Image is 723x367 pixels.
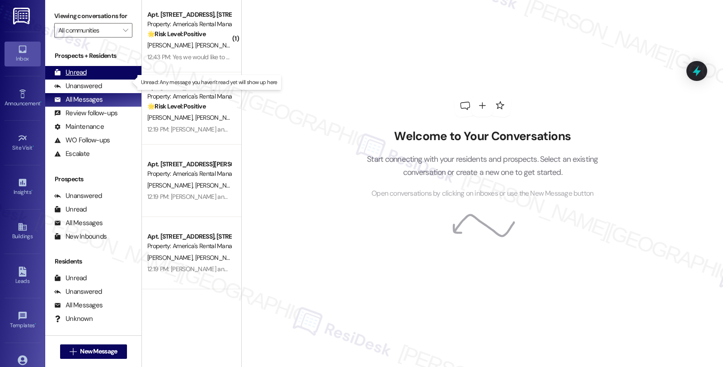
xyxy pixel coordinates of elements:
[353,129,612,144] h2: Welcome to Your Conversations
[45,174,141,184] div: Prospects
[40,99,42,105] span: •
[147,241,231,251] div: Property: America's Rental Managers Portfolio
[195,181,240,189] span: [PERSON_NAME]
[5,264,41,288] a: Leads
[147,232,231,241] div: Apt. [STREET_ADDRESS], [STREET_ADDRESS]
[123,27,128,34] i: 
[54,149,89,159] div: Escalate
[147,169,231,179] div: Property: America's Rental Managers Portfolio
[54,81,102,91] div: Unanswered
[60,344,127,359] button: New Message
[70,348,76,355] i: 
[33,143,34,150] span: •
[147,113,195,122] span: [PERSON_NAME]
[58,23,118,38] input: All communities
[353,153,612,179] p: Start connecting with your residents and prospects. Select an existing conversation or create a n...
[5,175,41,199] a: Insights •
[147,160,231,169] div: Apt. [STREET_ADDRESS][PERSON_NAME][PERSON_NAME]
[147,41,195,49] span: [PERSON_NAME]
[147,102,206,110] strong: 🌟 Risk Level: Positive
[147,181,195,189] span: [PERSON_NAME]
[141,79,277,86] p: Unread: Any message you haven't read yet will show up here
[54,136,110,145] div: WO Follow-ups
[147,92,231,101] div: Property: America's Rental Managers Portfolio
[80,347,117,356] span: New Message
[54,205,87,214] div: Unread
[5,308,41,333] a: Templates •
[54,95,103,104] div: All Messages
[54,108,117,118] div: Review follow-ups
[195,113,240,122] span: [PERSON_NAME]
[45,51,141,61] div: Prospects + Residents
[13,8,32,24] img: ResiDesk Logo
[54,273,87,283] div: Unread
[147,19,231,29] div: Property: America's Rental Managers Portfolio
[54,191,102,201] div: Unanswered
[371,188,593,199] span: Open conversations by clicking on inboxes or use the New Message button
[35,321,36,327] span: •
[147,254,195,262] span: [PERSON_NAME]
[195,41,240,49] span: [PERSON_NAME]
[54,287,102,296] div: Unanswered
[195,254,240,262] span: [PERSON_NAME]
[54,232,107,241] div: New Inbounds
[147,53,243,61] div: 12:43 PM: Yes we would like to renew
[54,68,87,77] div: Unread
[54,122,104,132] div: Maintenance
[54,314,93,324] div: Unknown
[147,30,206,38] strong: 🌟 Risk Level: Positive
[5,131,41,155] a: Site Visit •
[45,257,141,266] div: Residents
[5,219,41,244] a: Buildings
[54,9,132,23] label: Viewing conversations for
[54,218,103,228] div: All Messages
[5,42,41,66] a: Inbox
[54,301,103,310] div: All Messages
[147,10,231,19] div: Apt. [STREET_ADDRESS], [STREET_ADDRESS]
[31,188,33,194] span: •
